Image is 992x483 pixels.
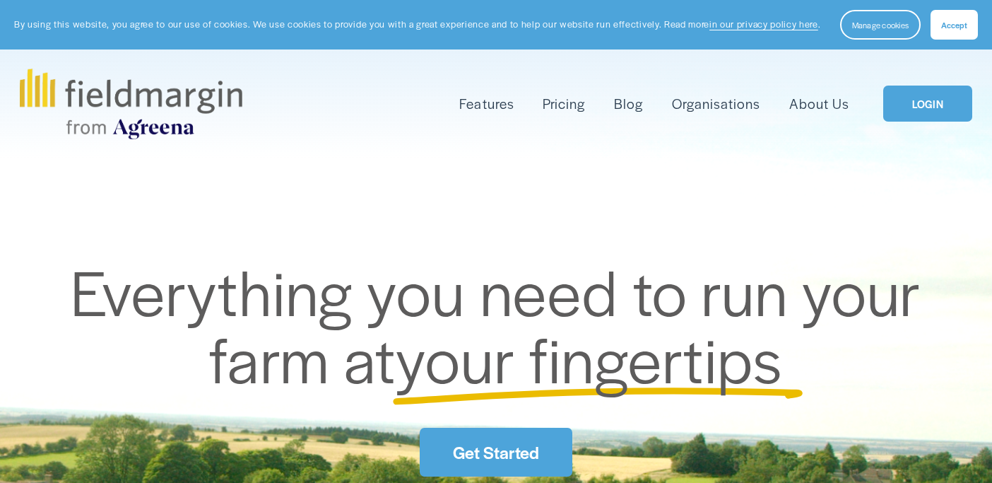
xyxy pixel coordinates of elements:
[420,428,572,477] a: Get Started
[789,92,849,115] a: About Us
[459,93,514,114] span: Features
[883,86,972,122] a: LOGIN
[709,18,818,30] a: in our privacy policy here
[931,10,978,40] button: Accept
[852,19,909,30] span: Manage cookies
[71,247,935,402] span: Everything you need to run your farm at
[14,18,820,31] p: By using this website, you agree to our use of cookies. We use cookies to provide you with a grea...
[396,314,783,402] span: your fingertips
[20,69,242,139] img: fieldmargin.com
[543,92,585,115] a: Pricing
[614,92,643,115] a: Blog
[459,92,514,115] a: folder dropdown
[941,19,967,30] span: Accept
[672,92,760,115] a: Organisations
[840,10,921,40] button: Manage cookies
